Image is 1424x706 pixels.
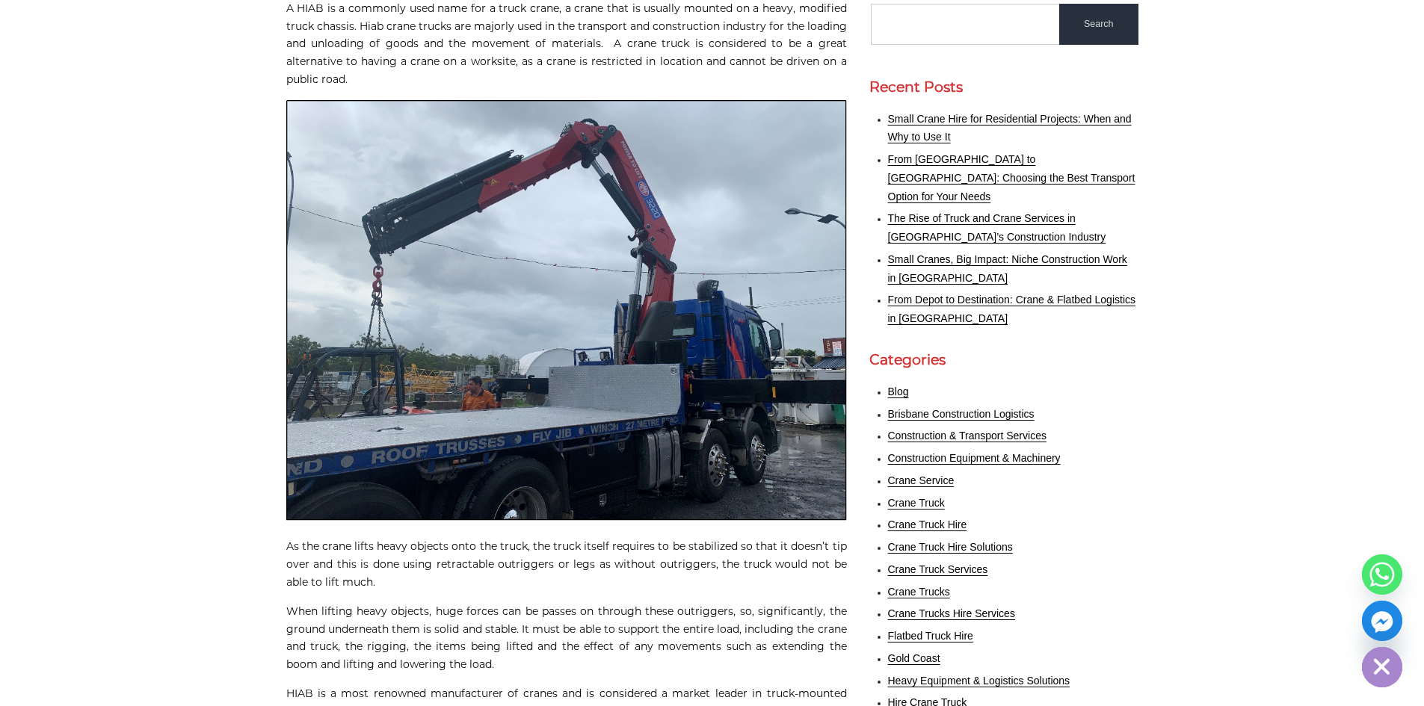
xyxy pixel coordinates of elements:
[888,630,973,642] a: Flatbed Truck Hire
[888,497,945,509] a: Crane Truck
[286,603,847,674] p: When lifting heavy objects, huge forces can be passes on through these outriggers, so, significan...
[888,586,950,598] a: Crane Trucks
[869,78,1138,96] h2: Recent Posts
[888,430,1047,442] a: Construction & Transport Services
[888,212,1106,243] a: The Rise of Truck and Crane Services in [GEOGRAPHIC_DATA]’s Construction Industry
[888,113,1132,143] a: Small Crane Hire for Residential Projects: When and Why to Use It
[888,153,1135,202] a: From [GEOGRAPHIC_DATA] to [GEOGRAPHIC_DATA]: Choosing the Best Transport Option for Your Needs
[888,607,1015,619] a: Crane Trucks Hire Services
[869,111,1138,329] nav: Recent Posts
[888,541,1013,553] a: Crane Truck Hire Solutions
[888,518,967,530] a: Crane Truck Hire
[888,563,988,575] a: Crane Truck Services
[869,351,1138,368] h2: Categories
[286,100,847,521] img: How Do Hiab Crane Truck Service Works?
[888,253,1127,284] a: Small Cranes, Big Impact: Niche Construction Work in [GEOGRAPHIC_DATA]
[888,652,940,664] a: Gold Coast
[888,452,1061,464] a: Construction Equipment & Machinery
[1059,4,1138,45] input: Search
[1362,554,1402,595] a: Whatsapp
[888,294,1136,324] a: From Depot to Destination: Crane & Flatbed Logistics in [GEOGRAPHIC_DATA]
[1362,601,1402,641] a: Facebook_Messenger
[888,408,1035,420] a: Brisbane Construction Logistics
[888,675,1070,687] a: Heavy Equipment & Logistics Solutions
[286,100,847,592] p: As the crane lifts heavy objects onto the truck, the truck itself requires to be stabilized so th...
[888,474,955,486] a: Crane Service
[888,385,909,397] a: Blog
